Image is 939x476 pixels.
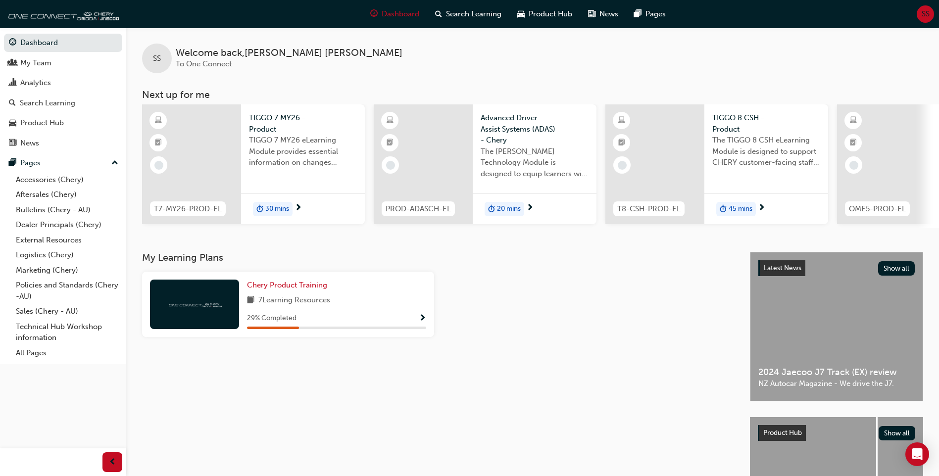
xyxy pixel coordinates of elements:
[435,8,442,20] span: search-icon
[758,367,915,378] span: 2024 Jaecoo J7 Track (EX) review
[176,59,232,68] span: To One Connect
[295,204,302,213] span: next-icon
[12,217,122,233] a: Dealer Principals (Chery)
[488,203,495,216] span: duration-icon
[154,161,163,170] span: learningRecordVerb_NONE-icon
[9,139,16,148] span: news-icon
[878,261,915,276] button: Show all
[427,4,509,24] a: search-iconSearch Learning
[917,5,934,23] button: SS
[617,203,681,215] span: T8-CSH-PROD-EL
[9,159,16,168] span: pages-icon
[12,187,122,202] a: Aftersales (Chery)
[387,137,394,149] span: booktick-icon
[12,247,122,263] a: Logistics (Chery)
[922,8,930,20] span: SS
[167,299,222,309] img: oneconnect
[758,425,915,441] a: Product HubShow all
[720,203,727,216] span: duration-icon
[247,313,297,324] span: 29 % Completed
[529,8,572,20] span: Product Hub
[9,59,16,68] span: people-icon
[626,4,674,24] a: pages-iconPages
[905,442,929,466] div: Open Intercom Messenger
[12,263,122,278] a: Marketing (Chery)
[4,134,122,152] a: News
[481,112,589,146] span: Advanced Driver Assist Systems (ADAS) - Chery
[4,34,122,52] a: Dashboard
[20,138,39,149] div: News
[20,97,75,109] div: Search Learning
[9,119,16,128] span: car-icon
[849,161,858,170] span: learningRecordVerb_NONE-icon
[419,314,426,323] span: Show Progress
[850,114,857,127] span: learningResourceType_ELEARNING-icon
[750,252,923,401] a: Latest NewsShow all2024 Jaecoo J7 Track (EX) reviewNZ Autocar Magazine - We drive the J7.
[599,8,618,20] span: News
[4,54,122,72] a: My Team
[20,57,51,69] div: My Team
[265,203,289,215] span: 30 mins
[4,94,122,112] a: Search Learning
[588,8,595,20] span: news-icon
[386,203,451,215] span: PROD-ADASCH-EL
[849,203,906,215] span: OME5-PROD-EL
[712,112,820,135] span: TIGGO 8 CSH - Product
[605,104,828,224] a: T8-CSH-PROD-ELTIGGO 8 CSH - ProductThe TIGGO 8 CSH eLearning Module is designed to support CHERY ...
[154,203,222,215] span: T7-MY26-PROD-EL
[111,157,118,170] span: up-icon
[12,233,122,248] a: External Resources
[386,161,395,170] span: learningRecordVerb_NONE-icon
[256,203,263,216] span: duration-icon
[374,104,596,224] a: PROD-ADASCH-ELAdvanced Driver Assist Systems (ADAS) - CheryThe [PERSON_NAME] Technology Module is...
[142,252,734,263] h3: My Learning Plans
[153,53,161,64] span: SS
[12,304,122,319] a: Sales (Chery - AU)
[155,114,162,127] span: learningResourceType_ELEARNING-icon
[370,8,378,20] span: guage-icon
[9,39,16,48] span: guage-icon
[249,112,357,135] span: TIGGO 7 MY26 - Product
[497,203,521,215] span: 20 mins
[634,8,642,20] span: pages-icon
[176,48,402,59] span: Welcome back , [PERSON_NAME] [PERSON_NAME]
[509,4,580,24] a: car-iconProduct Hub
[526,204,534,213] span: next-icon
[12,319,122,345] a: Technical Hub Workshop information
[446,8,501,20] span: Search Learning
[12,172,122,188] a: Accessories (Chery)
[618,161,627,170] span: learningRecordVerb_NONE-icon
[20,77,51,89] div: Analytics
[249,135,357,168] span: TIGGO 7 MY26 eLearning Module provides essential information on changes introduced with the new M...
[20,157,41,169] div: Pages
[387,114,394,127] span: learningResourceType_ELEARNING-icon
[580,4,626,24] a: news-iconNews
[618,114,625,127] span: learningResourceType_ELEARNING-icon
[645,8,666,20] span: Pages
[142,104,365,224] a: T7-MY26-PROD-ELTIGGO 7 MY26 - ProductTIGGO 7 MY26 eLearning Module provides essential information...
[758,378,915,389] span: NZ Autocar Magazine - We drive the J7.
[247,294,254,307] span: book-icon
[481,146,589,180] span: The [PERSON_NAME] Technology Module is designed to equip learners with essential knowledge about ...
[5,4,119,24] img: oneconnect
[517,8,525,20] span: car-icon
[4,114,122,132] a: Product Hub
[758,204,765,213] span: next-icon
[879,426,916,440] button: Show all
[4,154,122,172] button: Pages
[4,32,122,154] button: DashboardMy TeamAnalyticsSearch LearningProduct HubNews
[382,8,419,20] span: Dashboard
[258,294,330,307] span: 7 Learning Resources
[12,345,122,361] a: All Pages
[109,456,116,469] span: prev-icon
[758,260,915,276] a: Latest NewsShow all
[419,312,426,325] button: Show Progress
[764,264,801,272] span: Latest News
[12,202,122,218] a: Bulletins (Chery - AU)
[763,428,802,437] span: Product Hub
[12,278,122,304] a: Policies and Standards (Chery -AU)
[729,203,752,215] span: 45 mins
[9,99,16,108] span: search-icon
